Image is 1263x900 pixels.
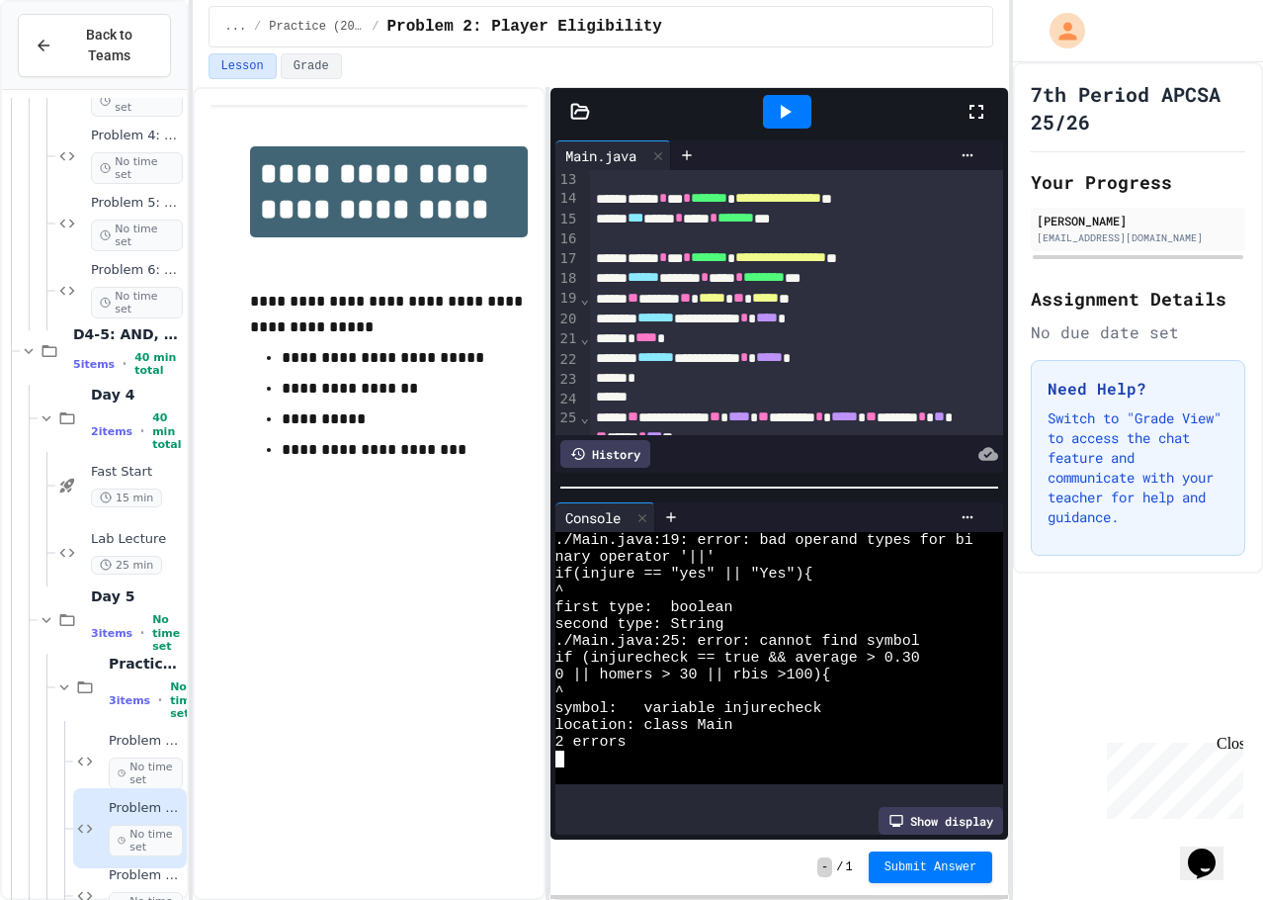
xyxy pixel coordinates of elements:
[109,867,183,884] span: Problem 3: Perfect Game Checker
[372,19,379,35] span: /
[123,356,126,372] span: •
[555,210,580,229] div: 15
[8,8,136,126] div: Chat with us now!Close
[91,489,162,507] span: 15 min
[555,566,813,583] span: if(injure == "yes" || "Yes"){
[845,859,852,875] span: 1
[152,411,182,451] span: 40 min total
[91,220,183,251] span: No time set
[555,249,580,269] div: 17
[91,531,183,548] span: Lab Lecture
[579,409,589,425] span: Fold line
[555,717,733,734] span: location: class Main
[91,556,162,575] span: 25 min
[555,145,646,166] div: Main.java
[884,859,977,875] span: Submit Answer
[555,502,655,532] div: Console
[1029,8,1090,53] div: My Account
[555,310,580,329] div: 20
[555,700,822,717] span: symbol: variable injurecheck
[555,350,580,370] div: 22
[879,807,1003,835] div: Show display
[555,734,627,751] span: 2 errors
[555,549,716,566] span: nary operator '||'
[555,140,671,170] div: Main.java
[91,85,183,117] span: No time set
[555,189,580,209] div: 14
[579,291,589,307] span: Fold line
[109,758,183,789] span: No time set
[555,507,631,528] div: Console
[555,532,973,549] span: ./Main.java:19: error: bad operand types for bi
[869,852,993,883] button: Submit Answer
[555,329,580,349] div: 21
[91,627,132,640] span: 3 items
[555,408,580,449] div: 25
[91,152,183,184] span: No time set
[555,289,580,309] div: 19
[91,128,183,144] span: Problem 4: Race Pace Calculator
[1099,735,1243,819] iframe: chat widget
[225,19,247,35] span: ...
[1031,168,1245,196] h2: Your Progress
[254,19,261,35] span: /
[1037,212,1239,229] div: [PERSON_NAME]
[579,330,589,346] span: Fold line
[281,53,342,79] button: Grade
[1031,285,1245,313] h2: Assignment Details
[1180,821,1243,880] iframe: chat widget
[1031,320,1245,344] div: No due date set
[152,613,182,653] span: No time set
[140,625,144,641] span: •
[1048,408,1228,527] p: Switch to "Grade View" to access the chat feature and communicate with your teacher for help and ...
[91,262,183,279] span: Problem 6: Athletic Achievement Tracker
[91,195,183,212] span: Problem 5: Team Qualification System
[1048,377,1228,401] h3: Need Help?
[109,655,183,673] span: Practice (20 mins)
[73,358,115,371] span: 5 items
[64,25,154,66] span: Back to Teams
[109,694,150,707] span: 3 items
[73,325,183,343] span: D4-5: AND, [GEOGRAPHIC_DATA], NOT
[91,386,183,404] span: Day 4
[91,425,132,438] span: 2 items
[140,423,144,439] span: •
[555,390,580,409] div: 24
[91,587,183,605] span: Day 5
[555,170,580,190] div: 13
[209,53,277,79] button: Lesson
[269,19,364,35] span: Practice (20 mins)
[555,683,564,700] span: ^
[134,351,182,377] span: 40 min total
[555,583,564,599] span: ^
[817,857,832,877] span: -
[836,859,843,875] span: /
[560,440,650,468] div: History
[109,800,183,817] span: Problem 2: Player Eligibility
[555,667,831,683] span: 0 || homers > 30 || rbis >100){
[109,825,183,856] span: No time set
[555,370,580,390] div: 23
[158,692,162,708] span: •
[91,287,183,318] span: No time set
[91,464,183,481] span: Fast Start
[1031,80,1245,135] h1: 7th Period APCSA 25/26
[555,269,580,289] div: 18
[387,15,662,39] span: Problem 2: Player Eligibility
[1037,230,1239,245] div: [EMAIL_ADDRESS][DOMAIN_NAME]
[555,633,920,650] span: ./Main.java:25: error: cannot find symbol
[18,14,171,77] button: Back to Teams
[555,599,733,616] span: first type: boolean
[170,680,198,720] span: No time set
[109,733,183,750] span: Problem 1: Game Day Checker
[555,650,920,667] span: if (injurecheck == true && average > 0.30
[555,616,724,633] span: second type: String
[555,229,580,249] div: 16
